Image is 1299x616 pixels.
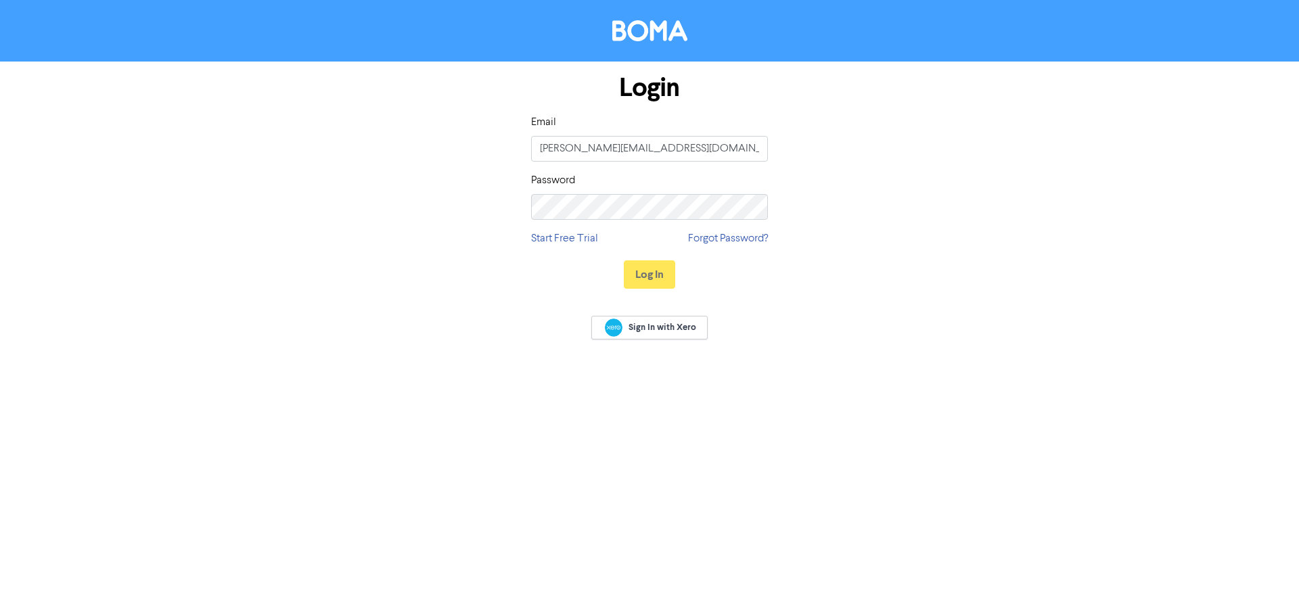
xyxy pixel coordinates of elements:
[531,172,575,189] label: Password
[629,321,696,333] span: Sign In with Xero
[612,20,687,41] img: BOMA Logo
[688,231,768,247] a: Forgot Password?
[605,318,622,337] img: Xero logo
[624,260,675,289] button: Log In
[591,316,708,339] a: Sign In with Xero
[531,72,768,103] h1: Login
[531,231,598,247] a: Start Free Trial
[531,114,556,131] label: Email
